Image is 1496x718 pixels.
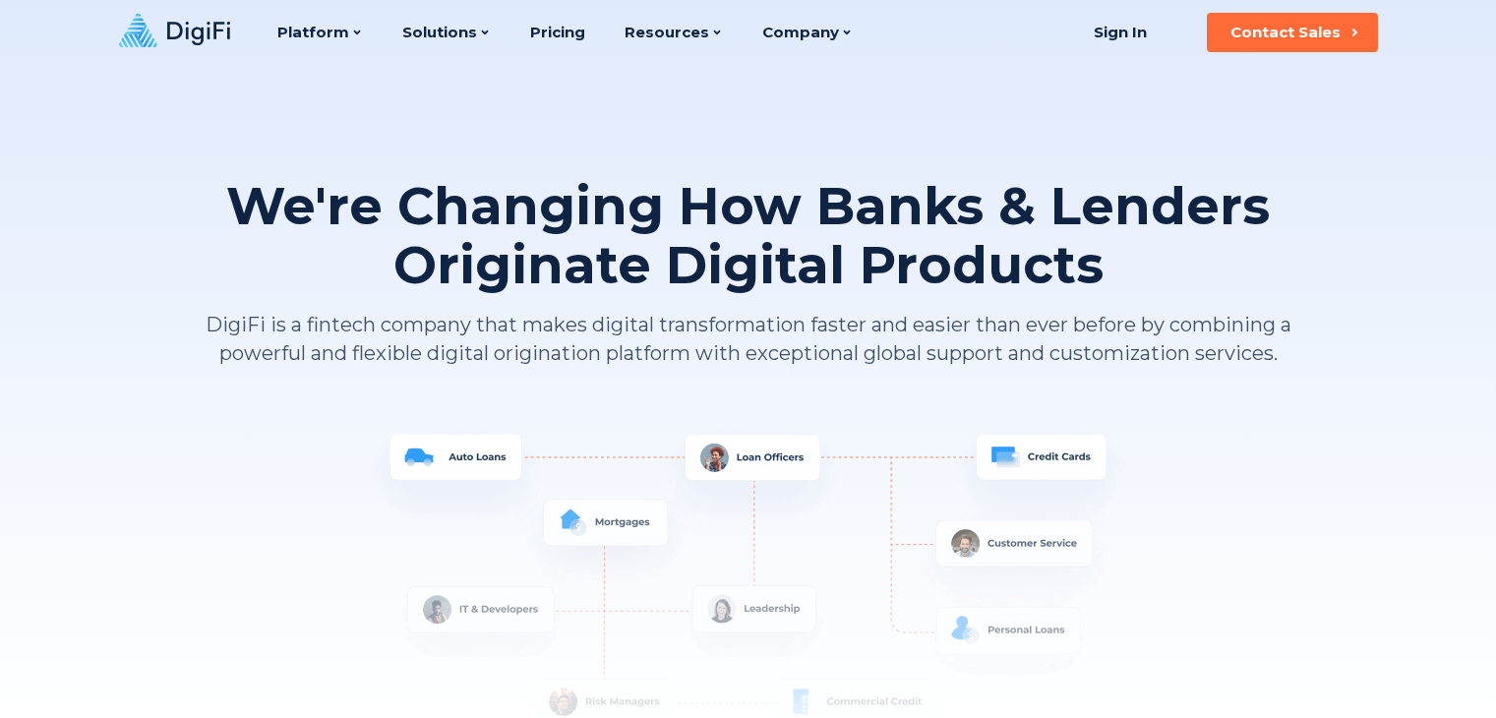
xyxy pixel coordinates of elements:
p: DigiFi is a fintech company that makes digital transformation faster and easier than ever before ... [203,311,1294,368]
button: Contact Sales [1207,13,1378,52]
h1: We're Changing How Banks & Lenders Originate Digital Products [203,177,1294,295]
div: Contact Sales [1230,23,1341,42]
a: Sign In [1070,13,1171,52]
